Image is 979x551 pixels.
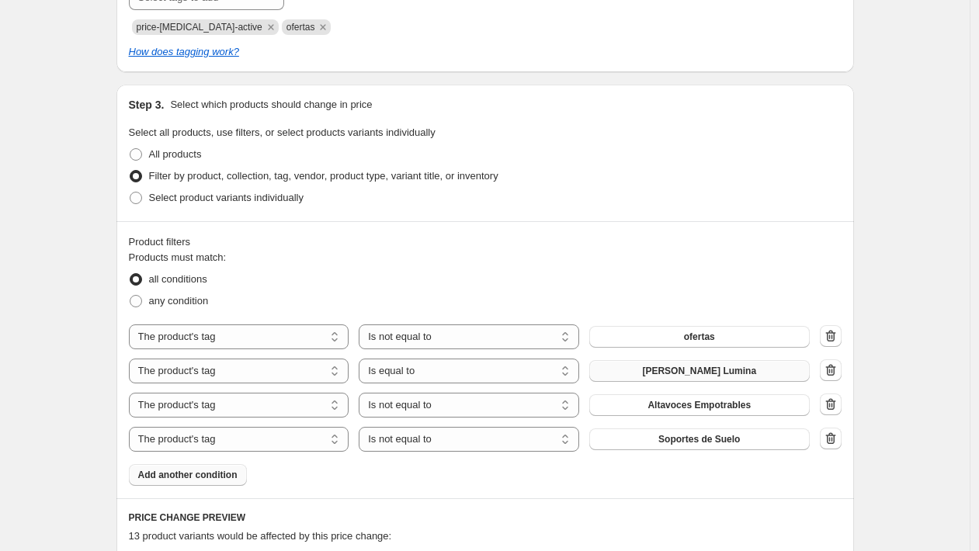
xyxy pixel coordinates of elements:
span: Altavoces Empotrables [647,399,751,411]
div: Product filters [129,234,842,250]
span: Select all products, use filters, or select products variants individually [129,126,436,138]
span: Products must match: [129,251,227,263]
p: Select which products should change in price [170,97,372,113]
span: 13 product variants would be affected by this price change: [129,530,392,542]
span: Soportes de Suelo [658,433,740,445]
span: Filter by product, collection, tag, vendor, product type, variant title, or inventory [149,170,498,182]
button: Remove ofertas [316,20,330,34]
button: Altavoces Empotrables [589,394,810,416]
button: [PERSON_NAME] Lumina [589,360,810,382]
span: All products [149,148,202,160]
span: any condition [149,295,209,307]
a: How does tagging work? [129,46,239,57]
span: [PERSON_NAME] Lumina [642,365,756,377]
button: Soportes de Suelo [589,428,810,450]
h6: PRICE CHANGE PREVIEW [129,511,842,524]
button: ofertas [589,326,810,348]
span: all conditions [149,273,207,285]
span: price-change-job-active [137,22,262,33]
button: Add another condition [129,464,247,486]
span: ofertas [684,331,715,343]
span: Select product variants individually [149,192,304,203]
span: Add another condition [138,469,238,481]
h2: Step 3. [129,97,165,113]
span: ofertas [286,22,315,33]
button: Remove price-change-job-active [264,20,278,34]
